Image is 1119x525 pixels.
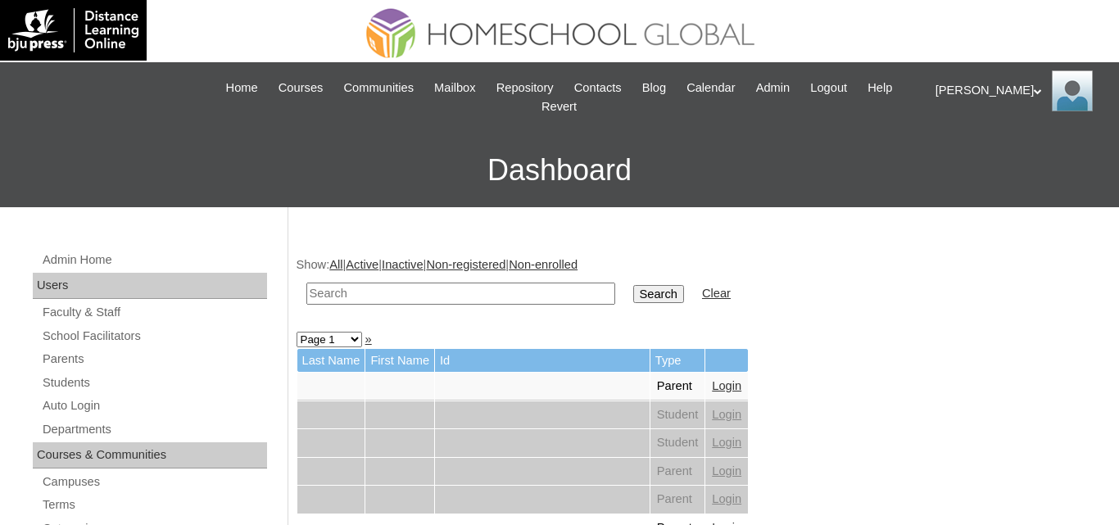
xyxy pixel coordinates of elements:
[297,256,1103,315] div: Show: | | | |
[650,458,705,486] td: Parent
[1052,70,1093,111] img: Ariane Ebuen
[365,333,372,346] a: »
[859,79,900,97] a: Help
[650,486,705,514] td: Parent
[297,349,365,373] td: Last Name
[642,79,666,97] span: Blog
[802,79,855,97] a: Logout
[41,419,267,440] a: Departments
[634,79,674,97] a: Blog
[33,442,267,468] div: Courses & Communities
[509,258,578,271] a: Non-enrolled
[335,79,422,97] a: Communities
[426,79,484,97] a: Mailbox
[8,8,138,52] img: logo-white.png
[936,70,1103,111] div: [PERSON_NAME]
[41,326,267,346] a: School Facilitators
[41,396,267,416] a: Auto Login
[712,464,741,477] a: Login
[8,134,1111,207] h3: Dashboard
[574,79,622,97] span: Contacts
[365,349,434,373] td: First Name
[810,79,847,97] span: Logout
[650,429,705,457] td: Student
[541,97,577,116] span: Revert
[434,79,476,97] span: Mailbox
[748,79,799,97] a: Admin
[488,79,562,97] a: Repository
[426,258,505,271] a: Non-registered
[633,285,684,303] input: Search
[868,79,892,97] span: Help
[533,97,585,116] a: Revert
[686,79,735,97] span: Calendar
[306,283,615,305] input: Search
[41,495,267,515] a: Terms
[496,79,554,97] span: Repository
[346,258,378,271] a: Active
[712,436,741,449] a: Login
[226,79,258,97] span: Home
[41,472,267,492] a: Campuses
[566,79,630,97] a: Contacts
[33,273,267,299] div: Users
[270,79,332,97] a: Courses
[712,492,741,505] a: Login
[279,79,324,97] span: Courses
[678,79,743,97] a: Calendar
[702,287,731,300] a: Clear
[650,401,705,429] td: Student
[756,79,791,97] span: Admin
[382,258,424,271] a: Inactive
[650,373,705,401] td: Parent
[650,349,705,373] td: Type
[41,250,267,270] a: Admin Home
[41,302,267,323] a: Faculty & Staff
[41,373,267,393] a: Students
[343,79,414,97] span: Communities
[329,258,342,271] a: All
[435,349,650,373] td: Id
[712,379,741,392] a: Login
[218,79,266,97] a: Home
[712,408,741,421] a: Login
[41,349,267,369] a: Parents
